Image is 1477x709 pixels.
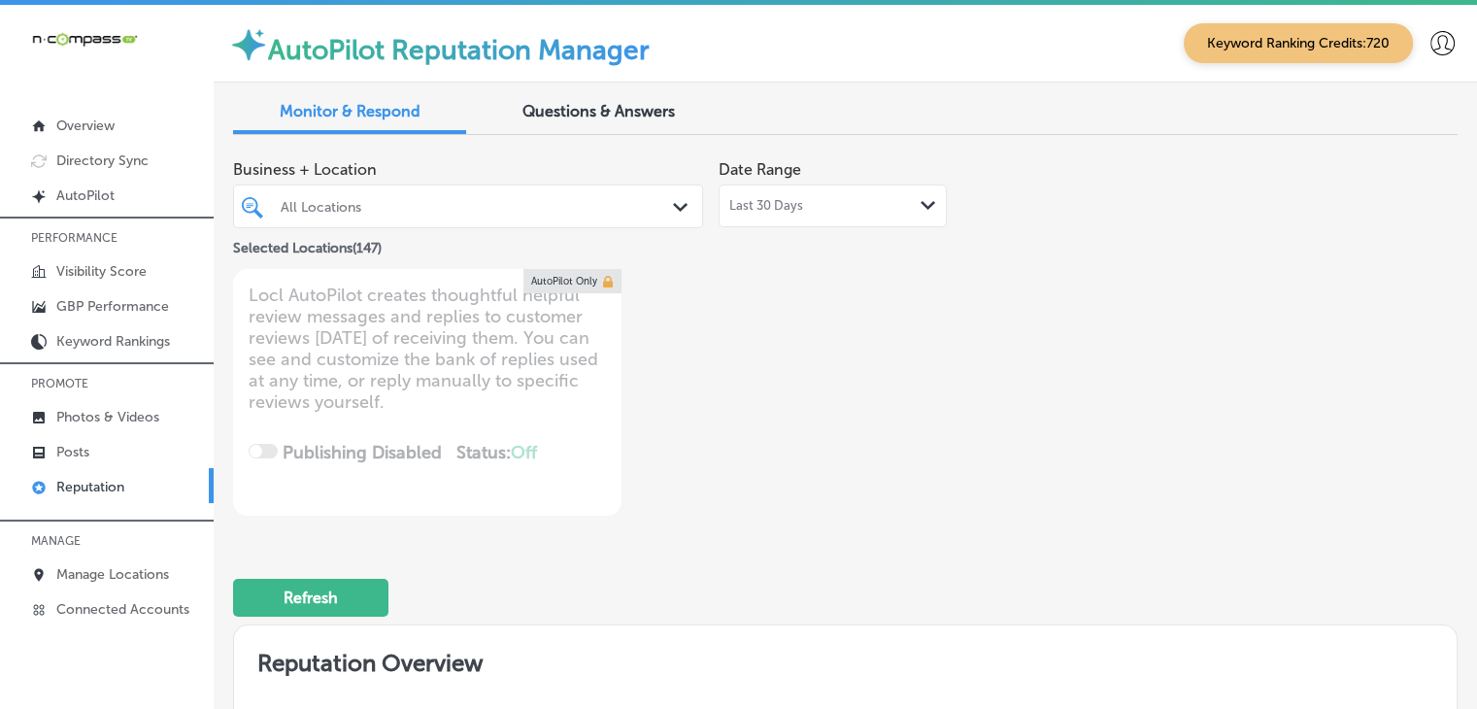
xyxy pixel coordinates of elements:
[233,579,388,617] button: Refresh
[1184,23,1413,63] span: Keyword Ranking Credits: 720
[56,263,147,280] p: Visibility Score
[50,51,214,66] div: Domain: [DOMAIN_NAME]
[52,113,68,128] img: tab_domain_overview_orange.svg
[31,31,47,47] img: logo_orange.svg
[56,118,115,134] p: Overview
[729,198,803,214] span: Last 30 Days
[74,115,174,127] div: Domain Overview
[280,102,420,120] span: Monitor & Respond
[719,160,801,179] label: Date Range
[56,152,149,169] p: Directory Sync
[56,409,159,425] p: Photos & Videos
[56,601,189,618] p: Connected Accounts
[54,31,95,47] div: v 4.0.25
[56,298,169,315] p: GBP Performance
[56,187,115,204] p: AutoPilot
[56,444,89,460] p: Posts
[31,51,47,66] img: website_grey.svg
[229,25,268,64] img: autopilot-icon
[268,34,650,66] label: AutoPilot Reputation Manager
[233,232,382,256] p: Selected Locations ( 147 )
[281,198,675,215] div: All Locations
[522,102,675,120] span: Questions & Answers
[31,30,138,49] img: 660ab0bf-5cc7-4cb8-ba1c-48b5ae0f18e60NCTV_CLogo_TV_Black_-500x88.png
[193,113,209,128] img: tab_keywords_by_traffic_grey.svg
[56,479,124,495] p: Reputation
[234,625,1457,692] h2: Reputation Overview
[233,160,703,179] span: Business + Location
[56,566,169,583] p: Manage Locations
[215,115,327,127] div: Keywords by Traffic
[56,333,170,350] p: Keyword Rankings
